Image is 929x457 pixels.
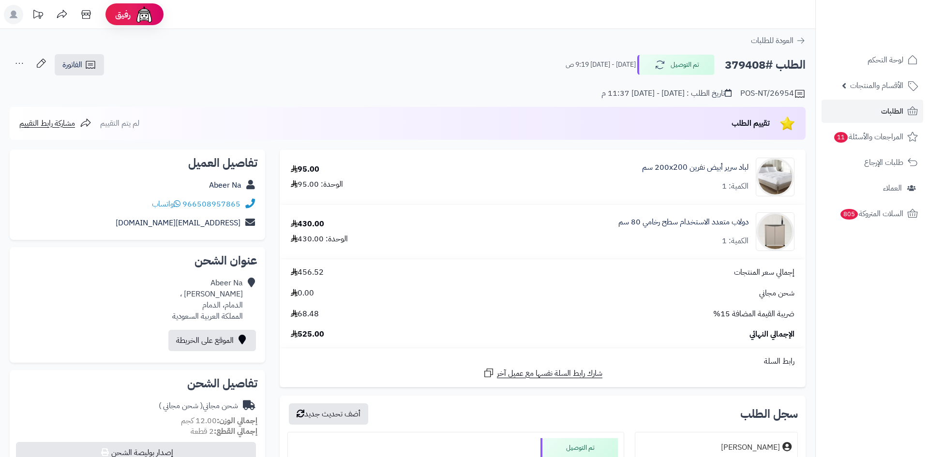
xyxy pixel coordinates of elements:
[291,329,324,340] span: 525.00
[152,198,180,210] a: واتساب
[116,217,240,229] a: [EMAIL_ADDRESS][DOMAIN_NAME]
[214,426,257,437] strong: إجمالي القطع:
[713,309,794,320] span: ضريبة القيمة المضافة 15%
[55,54,104,75] a: الفاتورة
[191,426,257,437] small: 2 قطعة
[17,378,257,389] h2: تفاصيل الشحن
[883,181,902,195] span: العملاء
[740,88,806,100] div: POS-NT/26954
[740,408,798,420] h3: سجل الطلب
[291,234,348,245] div: الوحدة: 430.00
[725,55,806,75] h2: الطلب #379408
[721,442,780,453] div: [PERSON_NAME]
[17,157,257,169] h2: تفاصيل العميل
[291,288,314,299] span: 0.00
[839,207,903,221] span: السلات المتروكة
[291,219,324,230] div: 430.00
[601,88,732,99] div: تاريخ الطلب : [DATE] - [DATE] 11:37 م
[822,202,923,225] a: السلات المتروكة805
[62,59,82,71] span: الفاتورة
[483,367,602,379] a: شارك رابط السلة نفسها مع عميل آخر
[864,156,903,169] span: طلبات الإرجاع
[172,278,243,322] div: Abeer Na [PERSON_NAME] ، الدمام، الدمام المملكة العربية السعودية
[291,309,319,320] span: 68.48
[159,400,238,412] div: شحن مجاني
[822,48,923,72] a: لوحة التحكم
[732,118,770,129] span: تقييم الطلب
[840,209,858,220] span: 805
[868,53,903,67] span: لوحة التحكم
[850,79,903,92] span: الأقسام والمنتجات
[566,60,636,70] small: [DATE] - [DATE] 9:19 ص
[291,267,324,278] span: 456.52
[863,26,920,46] img: logo-2.png
[834,132,848,143] span: 11
[209,179,241,191] a: Abeer Na
[881,104,903,118] span: الطلبات
[822,100,923,123] a: الطلبات
[291,164,319,175] div: 95.00
[822,177,923,200] a: العملاء
[181,415,257,427] small: 12.00 كجم
[182,198,240,210] a: 966508957865
[289,403,368,425] button: أضف تحديث جديد
[291,179,343,190] div: الوحدة: 95.00
[284,356,802,367] div: رابط السلة
[759,288,794,299] span: شحن مجاني
[497,368,602,379] span: شارك رابط السلة نفسها مع عميل آخر
[135,5,154,24] img: ai-face.png
[751,35,794,46] span: العودة للطلبات
[115,9,131,20] span: رفيق
[751,35,806,46] a: العودة للطلبات
[642,162,749,173] a: لباد سرير أبيض نفرين 200x200 سم
[749,329,794,340] span: الإجمالي النهائي
[17,255,257,266] h2: عنوان الشحن
[822,125,923,148] a: المراجعات والأسئلة11
[168,330,256,351] a: الموقع على الخريطة
[722,181,749,192] div: الكمية: 1
[217,415,257,427] strong: إجمالي الوزن:
[19,118,91,129] a: مشاركة رابط التقييم
[637,55,715,75] button: تم التوصيل
[618,217,749,228] a: دولاب متعدد الاستخدام سطح رخامي 80 سم
[756,212,794,251] img: 1758197515-1-90x90.jpg
[722,236,749,247] div: الكمية: 1
[26,5,50,27] a: تحديثات المنصة
[822,151,923,174] a: طلبات الإرجاع
[159,400,203,412] span: ( شحن مجاني )
[833,130,903,144] span: المراجعات والأسئلة
[19,118,75,129] span: مشاركة رابط التقييم
[734,267,794,278] span: إجمالي سعر المنتجات
[756,158,794,196] img: 1732186343-220107020015-90x90.jpg
[100,118,139,129] span: لم يتم التقييم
